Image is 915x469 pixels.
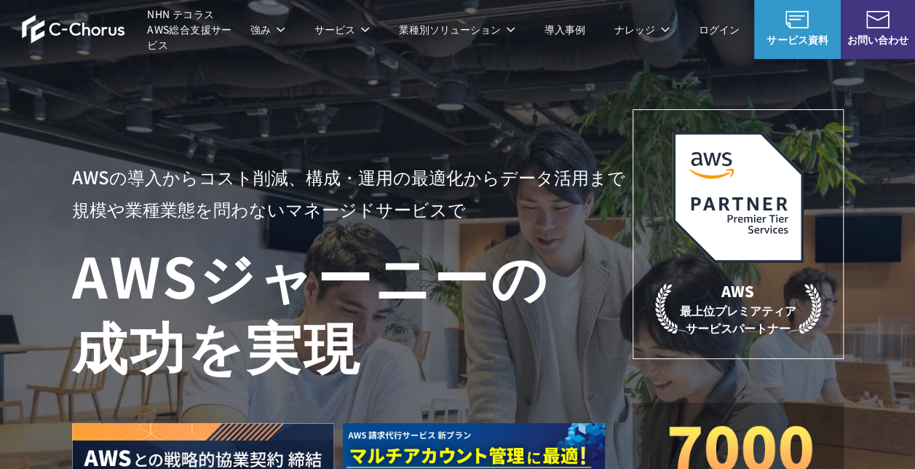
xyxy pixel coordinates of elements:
a: AWS総合支援サービス C-Chorus NHN テコラスAWS総合支援サービス [22,7,236,52]
p: ナレッジ [614,22,670,37]
a: 導入事例 [544,22,585,37]
em: AWS [721,280,754,301]
img: AWSプレミアティアサービスパートナー [673,132,804,263]
img: お問い合わせ [866,11,890,28]
span: NHN テコラス AWS総合支援サービス [147,7,235,52]
h1: AWS ジャーニーの 成功を実現 [72,240,633,379]
span: サービス資料 [754,32,841,47]
span: お問い合わせ [841,32,915,47]
img: AWS総合支援サービス C-Chorus サービス資料 [785,11,809,28]
p: 強み [250,22,285,37]
p: サービス [314,22,370,37]
p: AWSの導入からコスト削減、 構成・運用の最適化からデータ活用まで 規模や業種業態を問わない マネージドサービスで [72,161,633,225]
p: 業種別ソリューション [399,22,515,37]
p: 最上位プレミアティア サービスパートナー [655,280,821,336]
a: ログイン [699,22,740,37]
